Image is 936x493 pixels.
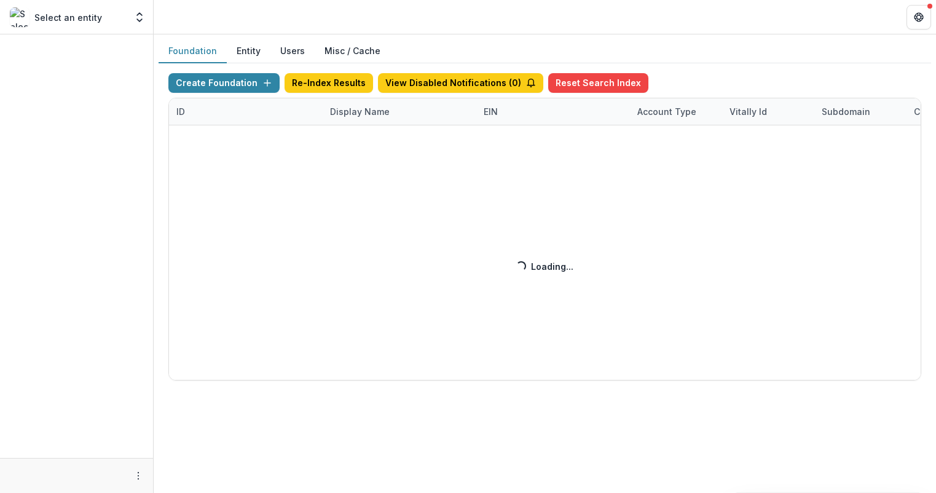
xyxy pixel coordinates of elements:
button: More [131,468,146,483]
img: Select an entity [10,7,29,27]
button: Foundation [159,39,227,63]
button: Misc / Cache [315,39,390,63]
button: Open entity switcher [131,5,148,30]
p: Select an entity [34,11,102,24]
button: Entity [227,39,270,63]
button: Get Help [907,5,931,30]
button: Users [270,39,315,63]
